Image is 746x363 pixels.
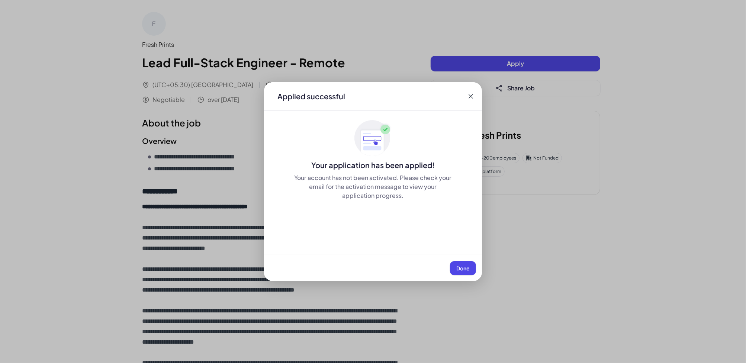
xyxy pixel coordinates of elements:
[456,265,470,272] span: Done
[264,160,482,170] div: Your application has been applied!
[354,120,392,157] img: ApplyedMaskGroup3.svg
[277,91,345,102] div: Applied successful
[294,173,452,200] div: Your account has not been activated. Please check your email for the activation message to view y...
[450,261,476,275] button: Done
